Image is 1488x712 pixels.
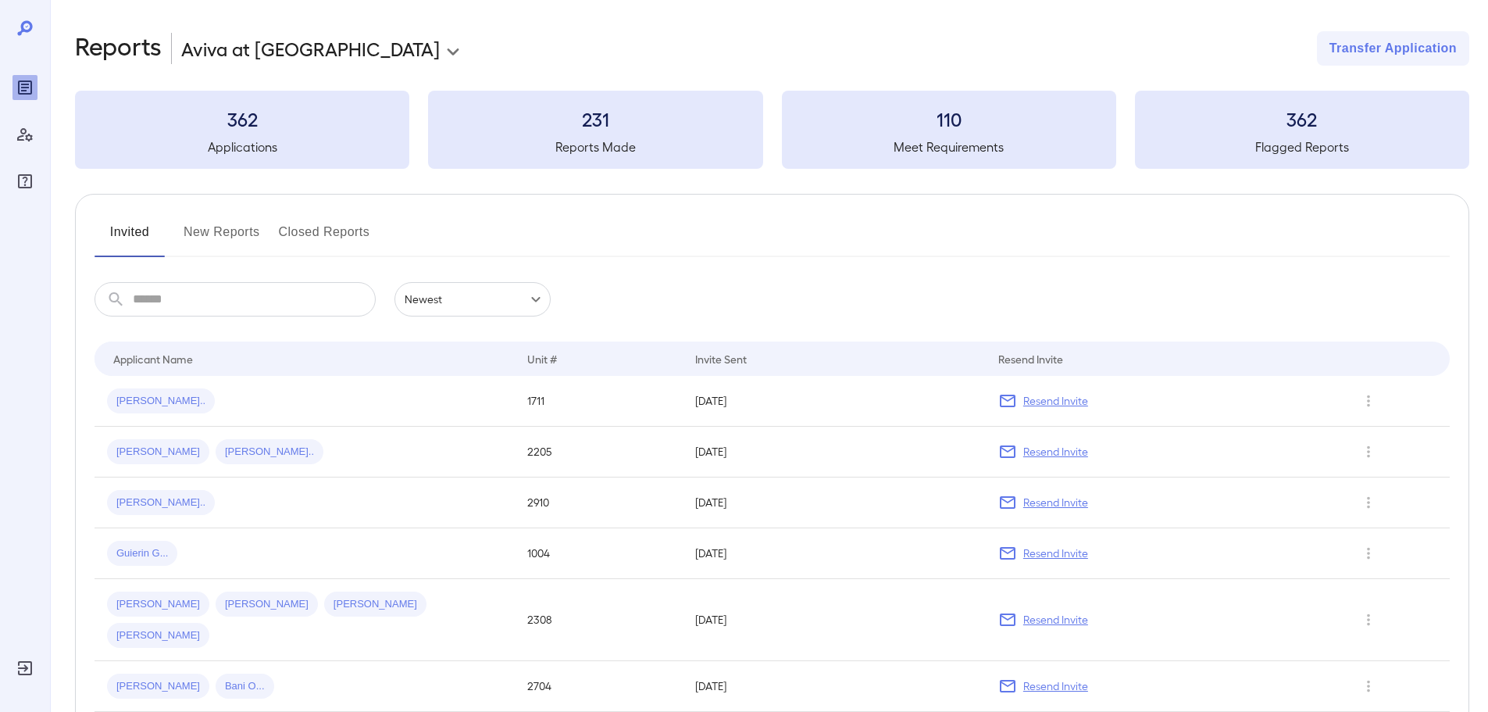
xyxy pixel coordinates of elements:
span: [PERSON_NAME].. [107,496,215,510]
p: Aviva at [GEOGRAPHIC_DATA] [181,36,440,61]
h5: Flagged Reports [1135,138,1469,156]
div: Resend Invite [998,349,1063,368]
button: Closed Reports [279,220,370,257]
button: Row Actions [1356,674,1381,699]
td: [DATE] [683,376,985,427]
p: Resend Invite [1023,495,1088,510]
td: [DATE] [683,528,985,579]
div: Invite Sent [695,349,747,368]
span: [PERSON_NAME] [107,628,209,643]
h5: Meet Requirements [782,138,1116,156]
h3: 231 [428,106,762,131]
button: Row Actions [1356,439,1381,464]
p: Resend Invite [1023,612,1088,628]
p: Resend Invite [1023,444,1088,460]
p: Resend Invite [1023,393,1088,409]
h5: Reports Made [428,138,762,156]
td: 1004 [515,528,683,579]
button: Row Actions [1356,388,1381,413]
span: Bani O... [216,679,274,694]
td: 1711 [515,376,683,427]
button: Transfer Application [1317,31,1469,66]
div: Unit # [527,349,557,368]
div: Manage Users [12,122,37,147]
td: 2704 [515,661,683,712]
button: New Reports [184,220,260,257]
span: [PERSON_NAME] [216,597,318,612]
button: Invited [95,220,165,257]
td: 2308 [515,579,683,661]
div: Reports [12,75,37,100]
p: Resend Invite [1023,678,1088,694]
div: Applicant Name [113,349,193,368]
td: [DATE] [683,478,985,528]
button: Row Actions [1356,541,1381,566]
span: [PERSON_NAME] [107,445,209,460]
span: [PERSON_NAME] [107,597,209,612]
h3: 362 [1135,106,1469,131]
h2: Reports [75,31,162,66]
td: 2910 [515,478,683,528]
span: [PERSON_NAME].. [216,445,323,460]
span: [PERSON_NAME] [107,679,209,694]
p: Resend Invite [1023,546,1088,561]
h5: Applications [75,138,409,156]
button: Row Actions [1356,607,1381,632]
span: [PERSON_NAME] [324,597,426,612]
h3: 362 [75,106,409,131]
button: Row Actions [1356,490,1381,515]
div: FAQ [12,169,37,194]
div: Log Out [12,656,37,681]
h3: 110 [782,106,1116,131]
span: [PERSON_NAME].. [107,394,215,409]
td: [DATE] [683,427,985,478]
td: [DATE] [683,661,985,712]
span: Guierin G... [107,546,177,561]
div: Newest [394,282,551,317]
td: [DATE] [683,579,985,661]
summary: 362Applications231Reports Made110Meet Requirements362Flagged Reports [75,91,1469,169]
td: 2205 [515,427,683,478]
